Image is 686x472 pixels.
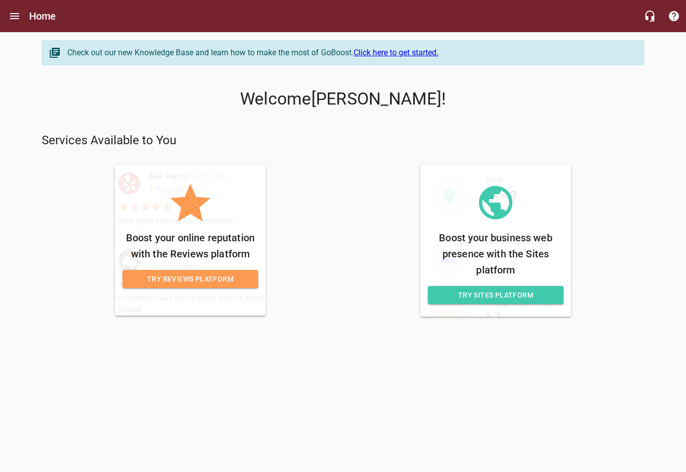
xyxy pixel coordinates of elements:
[42,133,644,149] p: Services Available to You
[42,89,644,109] p: Welcome [PERSON_NAME] !
[354,48,438,57] a: Click here to get started.
[123,270,258,289] a: Try Reviews Platform
[67,47,634,59] div: Check out our new Knowledge Base and learn how to make the most of GoBoost.
[428,230,563,278] p: Boost your business web presence with the Sites platform
[29,8,56,24] h6: Home
[123,230,258,262] p: Boost your online reputation with the Reviews platform
[131,273,250,286] span: Try Reviews Platform
[638,4,662,28] button: Live Chat
[662,4,686,28] button: Support Portal
[3,4,27,28] button: Open drawer
[428,286,563,305] a: Try Sites Platform
[436,289,555,302] span: Try Sites Platform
